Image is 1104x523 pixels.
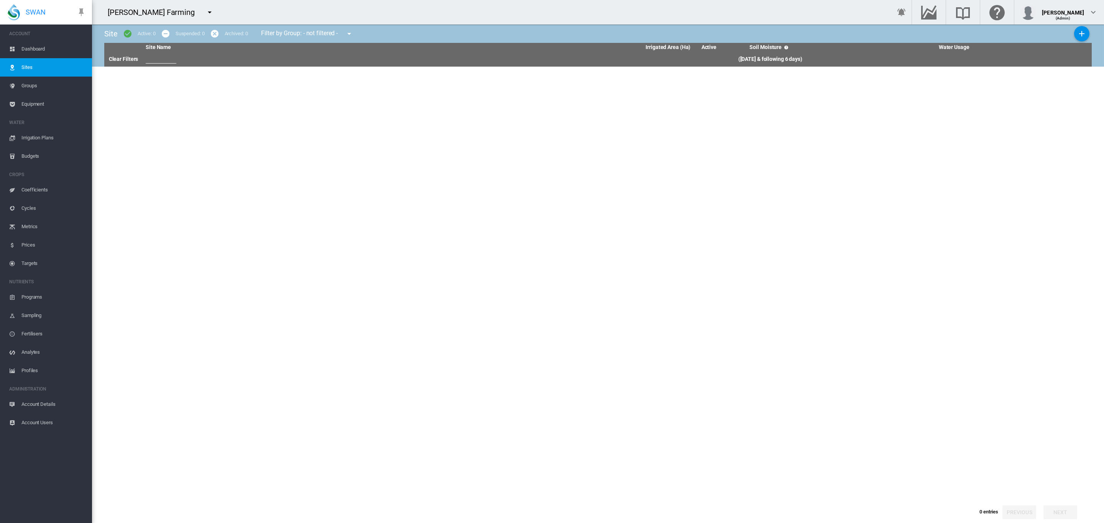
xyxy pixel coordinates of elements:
md-icon: icon-bell-ring [897,8,906,17]
span: Groups [21,77,86,95]
span: CROPS [9,168,86,181]
span: 0 entries [979,509,998,515]
span: Equipment [21,95,86,113]
th: Water Usage [816,43,1092,52]
img: SWAN-Landscape-Logo-Colour-drop.png [8,4,20,20]
div: Archived: 0 [225,30,248,37]
md-icon: icon-checkbox-marked-circle [123,29,132,38]
span: SWAN [26,7,46,17]
div: Suspended: 0 [176,30,205,37]
span: Fertilisers [21,325,86,343]
div: [PERSON_NAME] Farming [108,7,202,18]
img: profile.jpg [1020,5,1036,20]
span: ACCOUNT [9,28,86,40]
md-icon: icon-help-circle [782,43,791,52]
button: Previous [1002,505,1036,519]
md-icon: Go to the Data Hub [920,8,938,17]
span: Sites [21,58,86,77]
div: Filter by Group: - not filtered - [255,26,359,41]
th: Active [693,43,724,52]
th: Site Name [143,43,418,52]
span: Cycles [21,199,86,217]
button: icon-menu-down [202,5,217,20]
span: WATER [9,116,86,129]
span: (Admin) [1056,16,1071,20]
span: Site [104,29,118,38]
button: icon-menu-down [342,26,357,41]
md-icon: icon-minus-circle [161,29,170,38]
span: Budgets [21,147,86,165]
md-icon: Search the knowledge base [954,8,972,17]
th: ([DATE] & following 6 days) [724,52,816,67]
span: Prices [21,236,86,254]
span: Analytes [21,343,86,361]
button: icon-bell-ring [894,5,909,20]
md-icon: icon-cancel [210,29,219,38]
md-icon: Click here for help [988,8,1006,17]
span: Dashboard [21,40,86,58]
span: ADMINISTRATION [9,383,86,395]
span: Account Users [21,413,86,432]
span: Irrigation Plans [21,129,86,147]
span: Sampling [21,306,86,325]
span: Programs [21,288,86,306]
md-icon: icon-pin [77,8,86,17]
span: Profiles [21,361,86,380]
th: Irrigated Area (Ha) [418,43,694,52]
a: Clear Filters [109,56,138,62]
md-icon: icon-menu-down [205,8,214,17]
md-icon: icon-chevron-down [1089,8,1098,17]
div: Active: 0 [138,30,156,37]
span: Account Details [21,395,86,413]
th: Soil Moisture [724,43,816,52]
md-icon: icon-plus [1077,29,1086,38]
button: Add New Site, define start date [1074,26,1089,41]
span: Metrics [21,217,86,236]
span: NUTRIENTS [9,276,86,288]
span: Coefficients [21,181,86,199]
md-icon: icon-menu-down [345,29,354,38]
span: Targets [21,254,86,273]
button: Next [1043,505,1077,519]
div: [PERSON_NAME] [1042,6,1084,13]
